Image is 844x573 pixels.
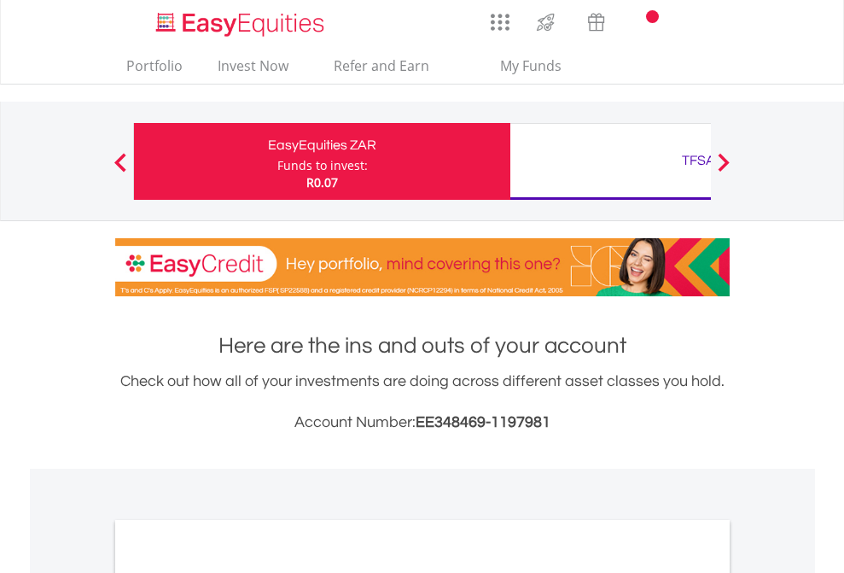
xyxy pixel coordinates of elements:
span: My Funds [475,55,587,77]
a: Home page [149,4,331,38]
div: Funds to invest: [277,157,368,174]
h1: Here are the ins and outs of your account [115,330,730,361]
img: grid-menu-icon.svg [491,13,509,32]
img: EasyEquities_Logo.png [153,10,331,38]
img: EasyCredit Promotion Banner [115,238,730,296]
h3: Account Number: [115,411,730,435]
span: R0.07 [306,174,338,190]
a: Vouchers [571,4,621,36]
a: Portfolio [119,57,189,84]
a: Refer and Earn [317,57,447,84]
div: Check out how all of your investments are doing across different asset classes you hold. [115,370,730,435]
a: My Profile [708,4,752,42]
span: EE348469-1197981 [416,414,550,430]
button: Next [707,161,741,178]
a: AppsGrid [480,4,521,32]
a: FAQ's and Support [665,4,708,38]
img: thrive-v2.svg [532,9,560,36]
button: Previous [103,161,137,178]
a: Notifications [621,4,665,38]
img: vouchers-v2.svg [582,9,610,36]
span: Refer and Earn [334,56,429,75]
div: EasyEquities ZAR [144,133,500,157]
a: Invest Now [211,57,295,84]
